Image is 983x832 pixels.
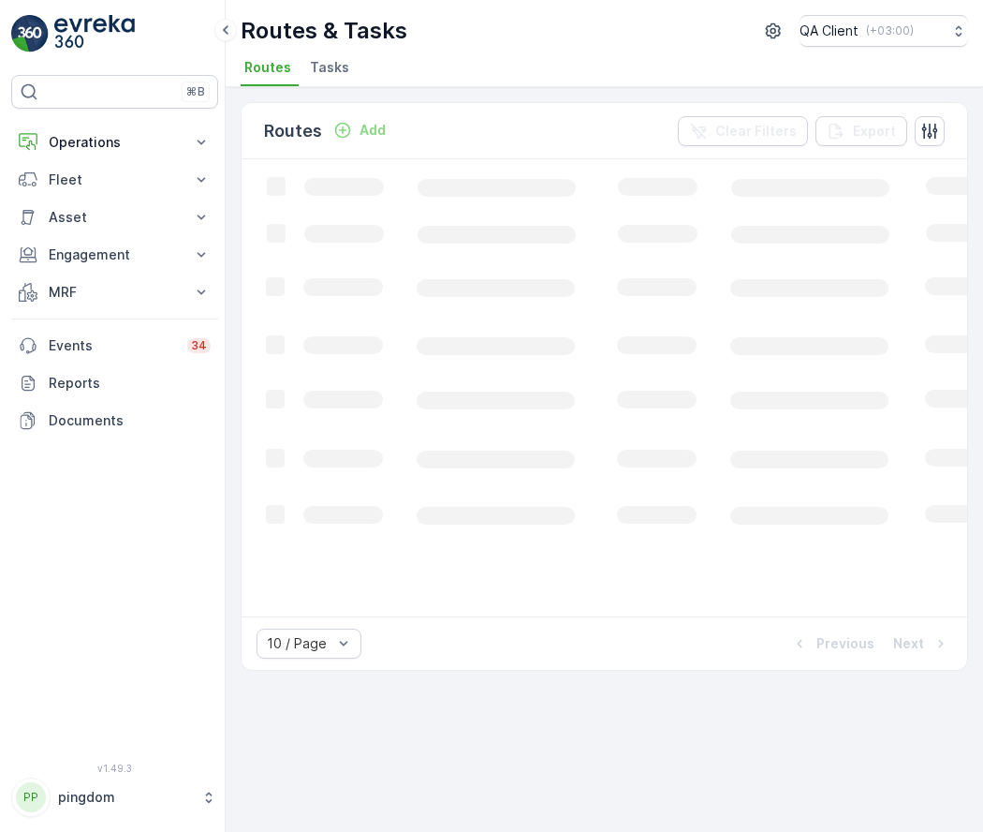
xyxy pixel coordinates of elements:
div: PP [16,782,46,812]
p: Routes [264,118,322,144]
span: Tasks [310,58,349,77]
button: Previous [788,632,876,655]
button: Asset [11,199,218,236]
button: Add [326,119,393,141]
button: QA Client(+03:00) [800,15,968,47]
p: Previous [816,634,874,653]
p: Reports [49,374,211,393]
img: logo [11,15,49,52]
p: Clear Filters [715,122,797,141]
p: Export [853,122,896,141]
p: Routes & Tasks [241,16,407,46]
p: Events [49,336,176,355]
p: Operations [49,133,181,152]
p: ( +03:00 ) [866,23,914,38]
p: Engagement [49,245,181,264]
p: Fleet [49,171,181,189]
p: 34 [191,338,207,353]
button: PPpingdom [11,778,218,817]
button: Next [891,632,952,655]
span: Routes [244,58,291,77]
p: Add [359,121,386,140]
button: Operations [11,124,218,161]
button: Fleet [11,161,218,199]
a: Reports [11,364,218,402]
button: Clear Filters [678,116,808,146]
button: Export [815,116,907,146]
p: Next [893,634,924,653]
button: Engagement [11,236,218,274]
a: Documents [11,402,218,439]
p: Documents [49,411,211,430]
a: Events34 [11,327,218,364]
img: logo_light-DOdMpM7g.png [54,15,135,52]
span: v 1.49.3 [11,763,218,774]
button: MRF [11,274,218,311]
p: pingdom [58,788,192,807]
p: Asset [49,208,181,227]
p: QA Client [800,22,858,40]
p: ⌘B [186,84,205,99]
p: MRF [49,283,181,302]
